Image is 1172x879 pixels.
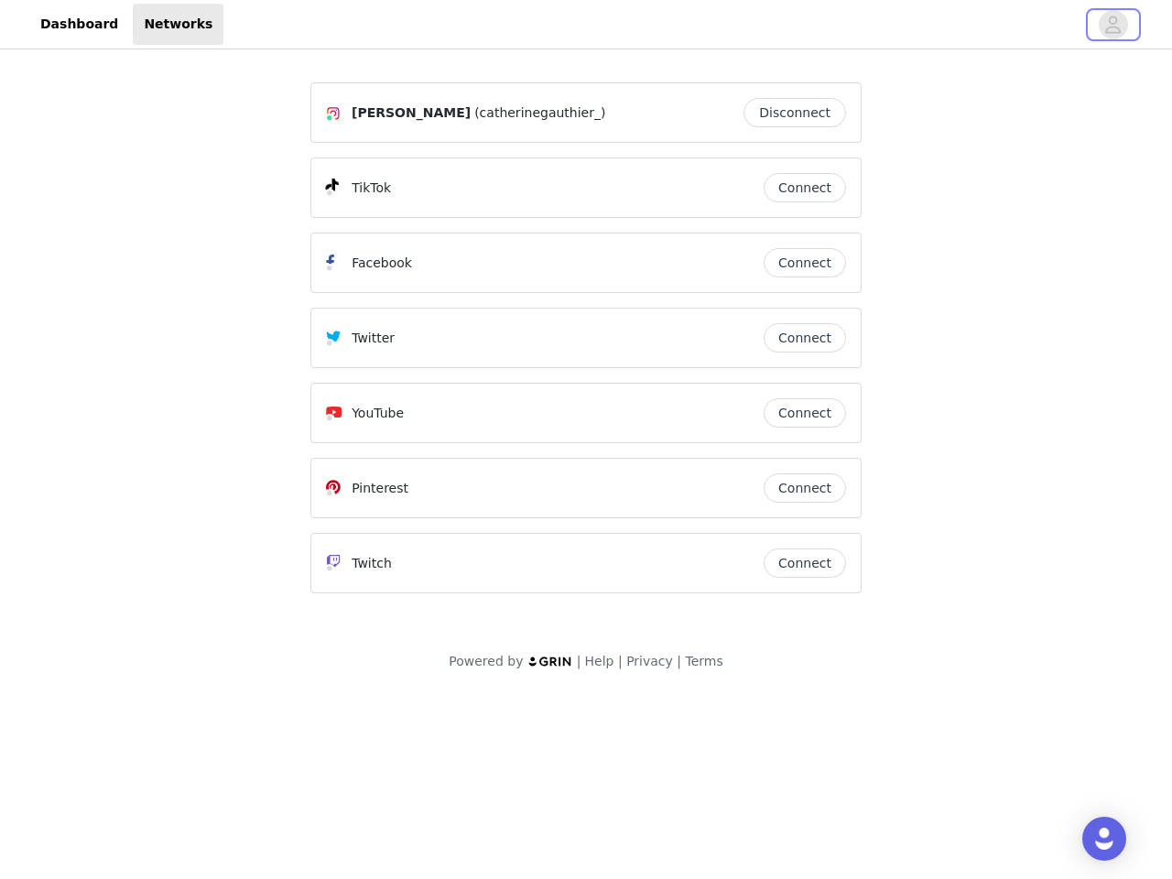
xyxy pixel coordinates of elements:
[743,98,846,127] button: Disconnect
[29,4,129,45] a: Dashboard
[764,398,846,428] button: Connect
[1104,10,1122,39] div: avatar
[449,654,523,668] span: Powered by
[618,654,623,668] span: |
[352,554,392,573] p: Twitch
[527,656,573,667] img: logo
[1082,817,1126,861] div: Open Intercom Messenger
[352,179,391,198] p: TikTok
[764,323,846,353] button: Connect
[677,654,681,668] span: |
[764,173,846,202] button: Connect
[133,4,223,45] a: Networks
[764,248,846,277] button: Connect
[577,654,581,668] span: |
[764,548,846,578] button: Connect
[585,654,614,668] a: Help
[626,654,673,668] a: Privacy
[474,103,605,123] span: (catherinegauthier_)
[352,479,408,498] p: Pinterest
[352,404,404,423] p: YouTube
[352,329,395,348] p: Twitter
[352,103,471,123] span: [PERSON_NAME]
[764,473,846,503] button: Connect
[352,254,412,273] p: Facebook
[326,106,341,121] img: Instagram Icon
[685,654,722,668] a: Terms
